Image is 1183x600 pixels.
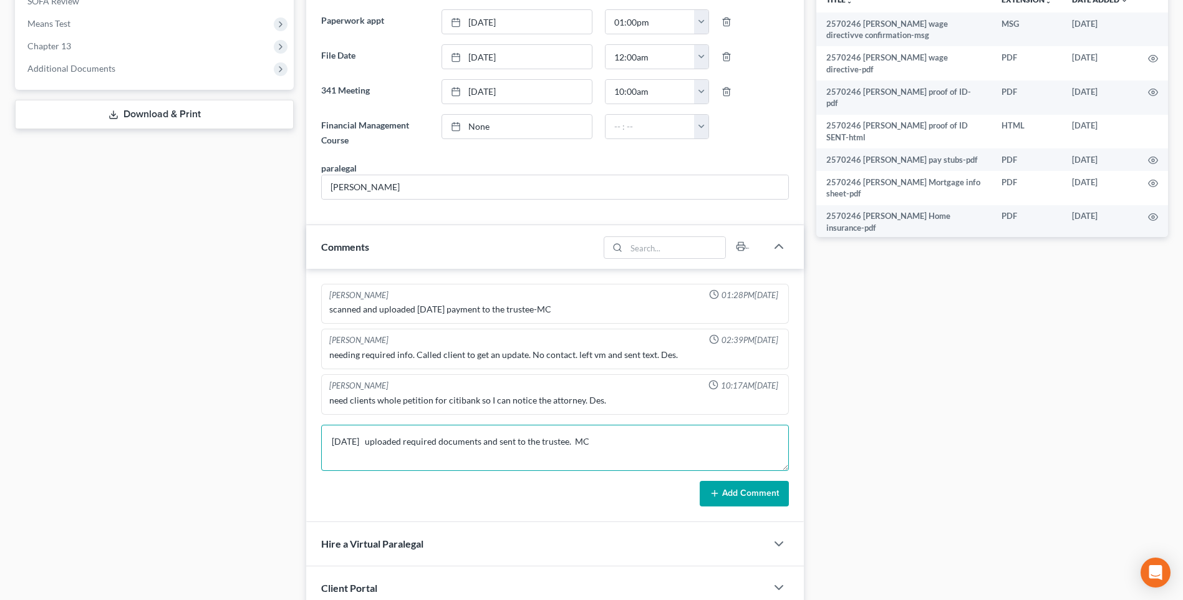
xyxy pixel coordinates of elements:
div: paralegal [321,162,357,175]
span: 10:17AM[DATE] [721,380,778,392]
span: Comments [321,241,369,253]
td: PDF [992,171,1062,205]
div: [PERSON_NAME] [329,380,389,392]
span: Hire a Virtual Paralegal [321,538,423,549]
td: PDF [992,46,1062,80]
div: scanned and uploaded [DATE] payment to the trustee-MC [329,303,781,316]
span: Additional Documents [27,63,115,74]
input: Search... [626,237,725,258]
td: 2570246 [PERSON_NAME] proof of ID-pdf [816,80,992,115]
div: need clients whole petition for citibank so I can notice the attorney. Des. [329,394,781,407]
div: [PERSON_NAME] [329,334,389,346]
span: 02:39PM[DATE] [722,334,778,346]
input: -- [322,175,788,199]
td: HTML [992,115,1062,149]
td: [DATE] [1062,205,1138,240]
td: [DATE] [1062,148,1138,171]
input: -- : -- [606,45,695,69]
td: 2570246 [PERSON_NAME] Mortgage info sheet-pdf [816,171,992,205]
a: [DATE] [442,45,592,69]
div: needing required info. Called client to get an update. No contact. left vm and sent text. Des. [329,349,781,361]
td: [DATE] [1062,46,1138,80]
input: -- : -- [606,80,695,104]
a: [DATE] [442,80,592,104]
td: [DATE] [1062,171,1138,205]
div: Open Intercom Messenger [1141,558,1171,588]
a: [DATE] [442,10,592,34]
td: PDF [992,205,1062,240]
input: -- : -- [606,10,695,34]
td: PDF [992,80,1062,115]
td: PDF [992,148,1062,171]
td: 2570246 [PERSON_NAME] wage directivve confirmation-msg [816,12,992,47]
td: MSG [992,12,1062,47]
input: -- : -- [606,115,695,138]
td: [DATE] [1062,12,1138,47]
button: Add Comment [700,481,789,507]
label: Financial Management Course [315,114,435,152]
div: [PERSON_NAME] [329,289,389,301]
a: Download & Print [15,100,294,129]
span: 01:28PM[DATE] [722,289,778,301]
td: 2570246 [PERSON_NAME] pay stubs-pdf [816,148,992,171]
label: File Date [315,44,435,69]
td: [DATE] [1062,115,1138,149]
td: [DATE] [1062,80,1138,115]
span: Means Test [27,18,70,29]
td: 2570246 [PERSON_NAME] proof of ID SENT-html [816,115,992,149]
label: Paperwork appt [315,9,435,34]
td: 2570246 [PERSON_NAME] Home insurance-pdf [816,205,992,240]
span: Chapter 13 [27,41,71,51]
label: 341 Meeting [315,79,435,104]
td: 2570246 [PERSON_NAME] wage directive-pdf [816,46,992,80]
a: None [442,115,592,138]
span: Client Portal [321,582,377,594]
